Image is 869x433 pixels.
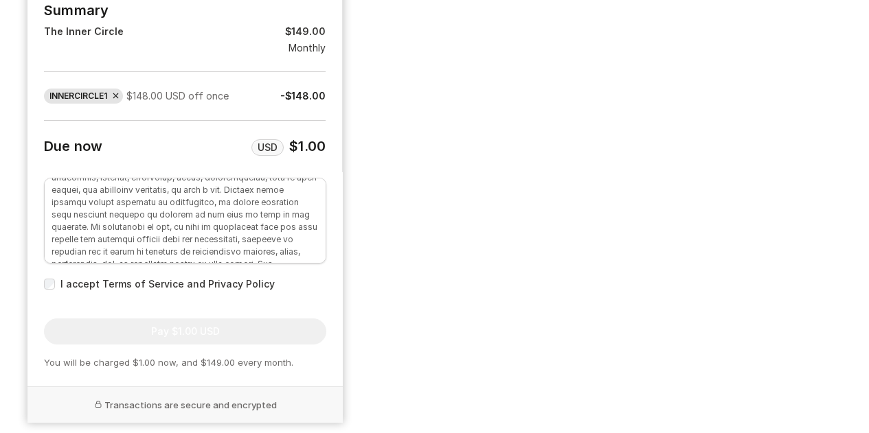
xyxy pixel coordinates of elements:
[126,89,277,104] div: $148.00 USD off once
[289,138,326,154] span: $1.00
[60,277,326,291] label: I accept Terms of Service and Privacy Policy
[44,25,124,38] pds-text: The Inner Circle
[44,355,326,370] div: You will be charged $1.00 now, and $149.00 every month.
[285,25,326,38] pds-text: $149.00
[111,91,120,100] button: remove
[44,137,102,155] h4: Due now
[94,400,102,408] pds-icon: lock
[49,90,107,102] span: INNERCIRCLE1
[38,398,332,412] p: Transactions are secure and encrypted
[258,141,278,154] span: USD
[280,89,326,104] div: -$148.00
